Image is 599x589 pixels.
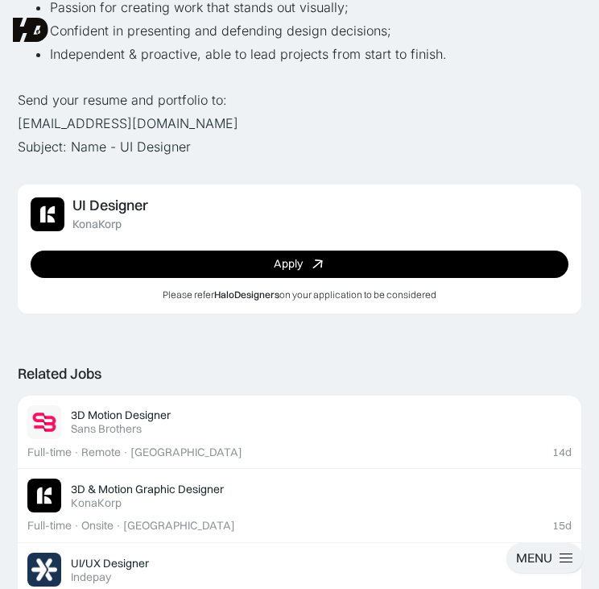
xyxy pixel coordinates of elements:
div: UI/UX Designer [71,556,149,570]
div: · [115,519,122,533]
div: Related Jobs [18,365,101,383]
img: Job Image [31,197,64,231]
a: Apply [31,251,568,278]
img: Job Image [27,405,61,439]
img: Job Image [27,553,61,587]
div: [GEOGRAPHIC_DATA] [123,519,235,533]
div: 3D & Motion Graphic Designer [71,482,224,496]
div: Indepay [71,570,111,584]
img: Job Image [27,479,61,512]
li: Confident in presenting and defending design decisions; [50,19,581,43]
li: Independent & proactive, able to lead projects from start to finish. [50,43,581,66]
div: Please refer on your application to be considered [163,289,436,301]
div: · [122,446,129,459]
p: ‍ [18,65,581,89]
div: · [73,519,80,533]
div: MENU [516,550,552,566]
div: Onsite [81,519,114,533]
a: Job Image3D Motion DesignerSans Brothers14dFull-time·Remote·[GEOGRAPHIC_DATA] [18,396,581,470]
a: Job Image3D & Motion Graphic DesignerKonaKorp15dFull-time·Onsite·[GEOGRAPHIC_DATA] [18,469,581,543]
div: Remote [81,446,121,459]
span: HaloDesigners [214,288,279,301]
div: Apply [274,257,303,271]
div: KonaKorp [72,218,122,231]
div: 15d [552,519,572,533]
div: UI Designer [72,197,148,214]
div: 3D Motion Designer [71,408,171,422]
div: [GEOGRAPHIC_DATA] [130,446,242,459]
div: · [73,446,80,459]
div: KonaKorp [71,496,122,510]
div: Sans Brothers [71,422,142,436]
div: 14d [552,446,572,459]
p: Send your resume and portfolio to: [EMAIL_ADDRESS][DOMAIN_NAME] Subject: Name - UI Designer [18,89,581,158]
div: Full-time [27,519,72,533]
div: Full-time [27,446,72,459]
